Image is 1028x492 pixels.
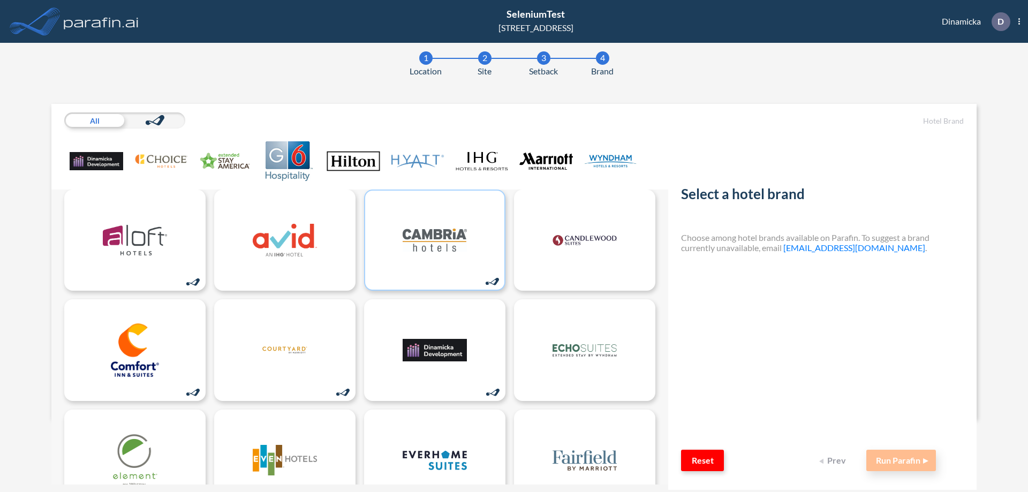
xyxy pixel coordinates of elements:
h5: Hotel Brand [681,117,964,126]
img: logo [553,323,617,377]
img: Hyatt [391,141,444,181]
span: Setback [529,65,558,78]
div: Dinamicka [926,12,1020,31]
button: Prev [813,450,856,471]
img: logo [253,434,317,487]
img: Choice [134,141,187,181]
img: G6 Hospitality [262,141,316,181]
img: logo [553,434,617,487]
span: Site [478,65,492,78]
a: [EMAIL_ADDRESS][DOMAIN_NAME] [783,243,925,253]
button: Run Parafin [866,450,936,471]
div: All [64,112,125,128]
img: Extended Stay America [198,141,252,181]
span: SeleniumTest [507,8,565,20]
div: 1 [419,51,433,65]
img: logo [103,434,167,487]
div: 4 [596,51,609,65]
img: .Dev Family [70,141,123,181]
img: logo [553,214,617,267]
img: IHG [455,141,509,181]
img: logo [403,214,467,267]
h2: Select a hotel brand [681,186,964,207]
div: [STREET_ADDRESS] [498,21,573,34]
div: 3 [537,51,550,65]
span: Brand [591,65,614,78]
div: 2 [478,51,492,65]
span: Location [410,65,442,78]
img: logo [403,434,467,487]
img: logo [253,214,317,267]
button: Reset [681,450,724,471]
h4: Choose among hotel brands available on Parafin. To suggest a brand currently unavailable, email . [681,232,964,253]
img: Hilton [327,141,380,181]
p: D [997,17,1004,26]
img: logo [103,214,167,267]
img: logo [62,11,141,32]
img: Marriott [519,141,573,181]
img: logo [403,323,467,377]
img: Wyndham [584,141,637,181]
img: logo [253,323,317,377]
img: logo [103,323,167,377]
